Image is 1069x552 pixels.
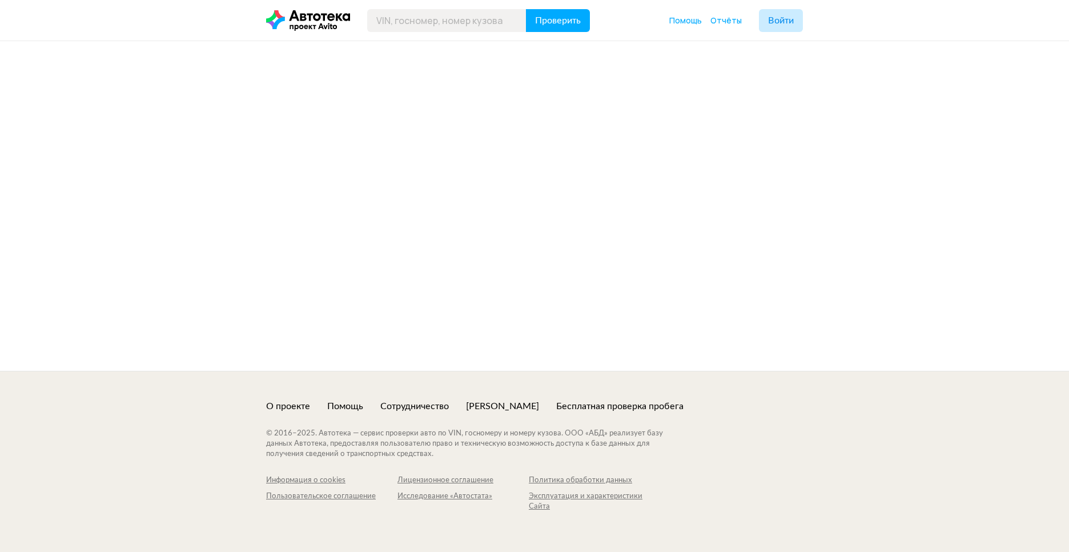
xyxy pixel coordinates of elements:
input: VIN, госномер, номер кузова [367,9,527,32]
div: © 2016– 2025 . Автотека — сервис проверки авто по VIN, госномеру и номеру кузова. ООО «АБД» реали... [266,429,686,459]
a: Отчёты [710,15,742,26]
span: Войти [768,16,794,25]
div: Исследование «Автостата» [397,491,529,502]
a: О проекте [266,400,310,413]
a: Помощь [327,400,363,413]
button: Войти [759,9,803,32]
a: Пользовательское соглашение [266,491,397,512]
a: Лицензионное соглашение [397,475,529,486]
a: [PERSON_NAME] [466,400,539,413]
span: Проверить [535,16,581,25]
a: Исследование «Автостата» [397,491,529,512]
a: Эксплуатация и характеристики Сайта [529,491,660,512]
a: Бесплатная проверка пробега [556,400,684,413]
a: Помощь [669,15,702,26]
div: Пользовательское соглашение [266,491,397,502]
a: Сотрудничество [380,400,449,413]
a: Политика обработки данных [529,475,660,486]
button: Проверить [526,9,590,32]
a: Информация о cookies [266,475,397,486]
